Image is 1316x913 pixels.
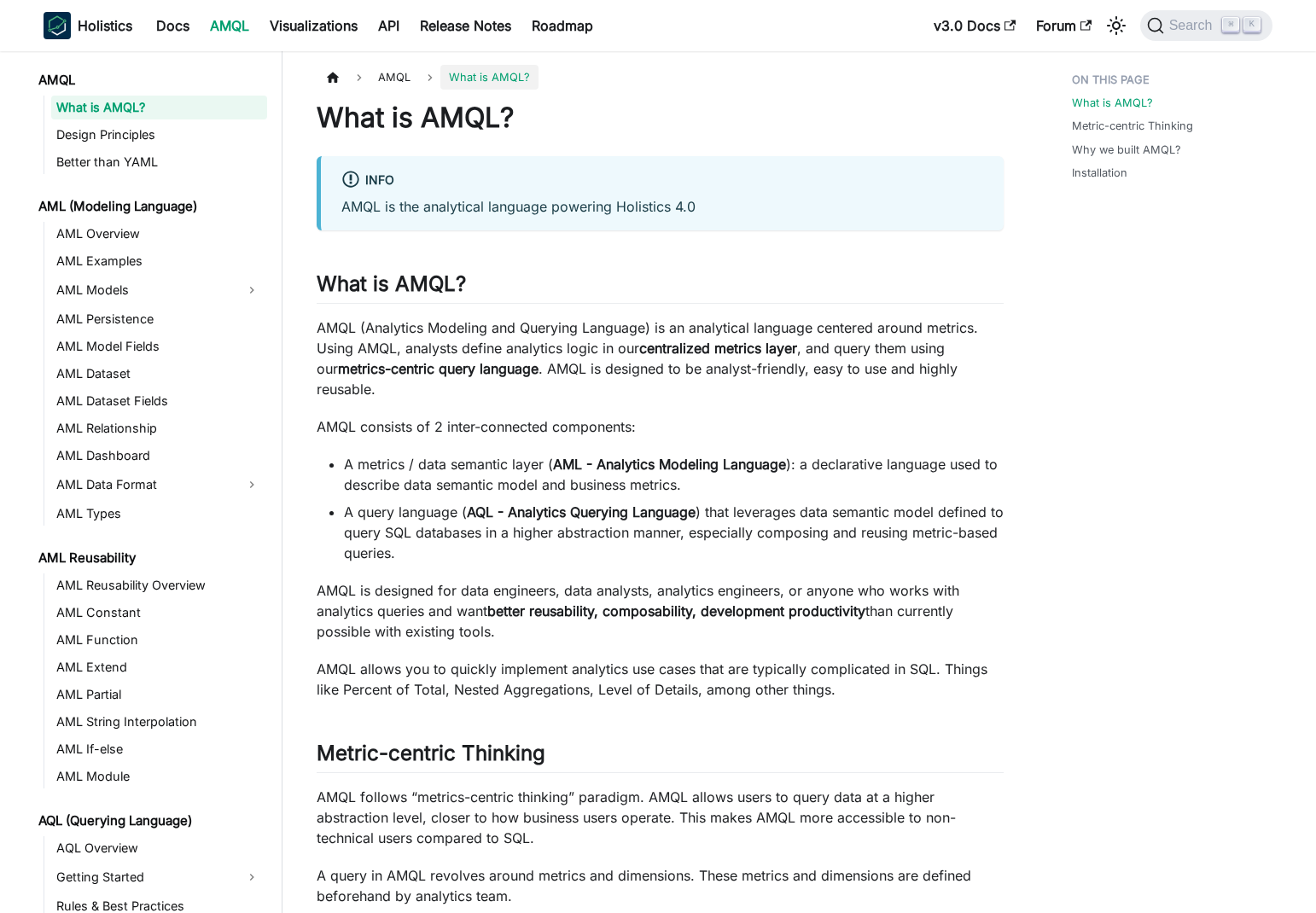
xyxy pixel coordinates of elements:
a: AML Dataset Fields [51,389,267,413]
span: AMQL [370,65,419,90]
span: What is AMQL? [440,65,539,90]
kbd: K [1243,17,1261,32]
a: AML Models [51,276,236,304]
button: Expand sidebar category 'AML Data Format' [236,471,267,498]
a: Installation [1072,165,1127,181]
a: API [368,12,410,39]
a: What is AMQL? [1072,95,1153,111]
a: AML Overview [51,222,267,246]
a: Getting Started [51,864,236,891]
p: AMQL (Analytics Modeling and Querying Language) is an analytical language centered around metrics... [317,317,1004,399]
button: Search (Command+K) [1140,10,1272,41]
a: AML Dataset [51,362,267,386]
a: Forum [1026,12,1102,39]
a: AMQL [33,68,267,92]
a: Release Notes [410,12,521,39]
a: AML Reusability [33,546,267,570]
li: A query language ( ) that leverages data semantic model defined to query SQL databases in a highe... [344,502,1004,563]
a: AML Function [51,628,267,652]
a: AML Reusability Overview [51,573,267,597]
nav: Breadcrumbs [317,65,1004,90]
strong: centralized metrics layer [639,340,797,357]
nav: Docs sidebar [26,51,282,913]
div: info [341,170,983,192]
a: Home page [317,65,349,90]
a: AML String Interpolation [51,710,267,734]
a: Design Principles [51,123,267,147]
p: AMQL consists of 2 inter-connected components: [317,416,1004,437]
a: HolisticsHolistics [44,12,132,39]
li: A metrics / data semantic layer ( ): a declarative language used to describe data semantic model ... [344,454,1004,495]
a: AQL (Querying Language) [33,809,267,833]
strong: metrics-centric query language [338,360,539,377]
a: Why we built AMQL? [1072,142,1181,158]
a: AMQL [200,12,259,39]
a: Visualizations [259,12,368,39]
a: Roadmap [521,12,603,39]
strong: better reusability, composability, development productivity [487,602,865,619]
a: AML Extend [51,655,267,679]
p: A query in AMQL revolves around metrics and dimensions. These metrics and dimensions are defined ... [317,865,1004,906]
a: AML Module [51,765,267,788]
strong: AQL - Analytics Querying Language [467,503,696,520]
a: AML Relationship [51,416,267,440]
b: Holistics [78,15,132,36]
a: AQL Overview [51,836,267,860]
button: Expand sidebar category 'Getting Started' [236,864,267,891]
a: AML If-else [51,737,267,761]
a: AML Types [51,502,267,526]
kbd: ⌘ [1222,17,1239,32]
a: AML (Modeling Language) [33,195,267,218]
a: Docs [146,12,200,39]
h2: What is AMQL? [317,271,1004,304]
strong: AML - Analytics Modeling Language [553,456,786,473]
a: AML Data Format [51,471,236,498]
a: What is AMQL? [51,96,267,119]
h1: What is AMQL? [317,101,1004,135]
h2: Metric-centric Thinking [317,741,1004,773]
p: AMQL follows “metrics-centric thinking” paradigm. AMQL allows users to query data at a higher abs... [317,787,1004,848]
p: AMQL is the analytical language powering Holistics 4.0 [341,196,983,217]
a: v3.0 Docs [923,12,1026,39]
button: Switch between dark and light mode (currently light mode) [1103,12,1130,39]
a: AML Model Fields [51,334,267,358]
img: Holistics [44,12,71,39]
a: AML Constant [51,601,267,625]
a: AML Examples [51,249,267,273]
p: AMQL is designed for data engineers, data analysts, analytics engineers, or anyone who works with... [317,580,1004,642]
p: AMQL allows you to quickly implement analytics use cases that are typically complicated in SQL. T... [317,659,1004,700]
button: Expand sidebar category 'AML Models' [236,276,267,304]
a: Better than YAML [51,150,267,174]
a: Metric-centric Thinking [1072,118,1193,134]
a: AML Partial [51,683,267,707]
span: Search [1164,18,1223,33]
a: AML Persistence [51,307,267,331]
a: AML Dashboard [51,444,267,468]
